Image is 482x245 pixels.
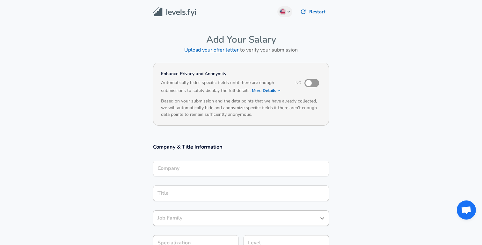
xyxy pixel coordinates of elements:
h4: Enhance Privacy and Anonymity [161,71,287,77]
h4: Add Your Salary [153,34,329,45]
h6: Based on your submission and the data points that we have already collected, we will automaticall... [161,98,321,118]
img: Levels.fyi [153,7,196,17]
input: Google [156,164,326,173]
button: Restart [297,5,329,18]
div: Open chat [457,200,476,220]
h3: Company & Title Information [153,143,329,150]
input: Software Engineer [156,213,317,223]
button: Open [318,214,327,223]
h6: to verify your submission [153,45,329,54]
a: Upload your offer letter [184,46,239,53]
button: More Details [252,86,281,95]
button: English (US) [277,6,293,17]
h6: Automatically hides specific fields until there are enough submissions to safely display the full... [161,79,287,95]
img: English (US) [280,9,285,14]
span: No [296,80,301,85]
input: Software Engineer [156,188,326,198]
